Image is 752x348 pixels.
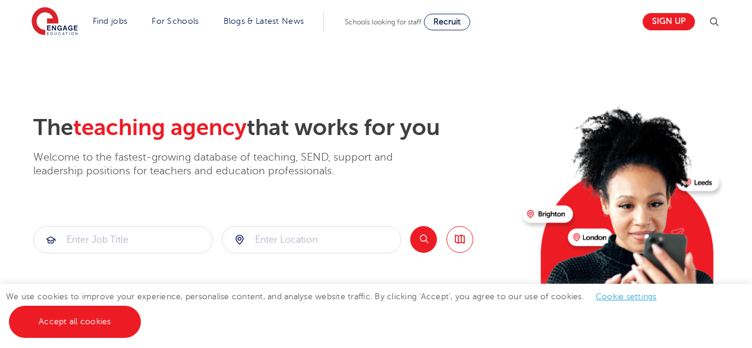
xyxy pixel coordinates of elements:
a: Accept all cookies [9,306,141,338]
span: Recruit [433,17,461,26]
button: Search [410,226,437,253]
span: We use cookies to improve your experience, personalise content, and analyse website traffic. By c... [6,292,669,326]
img: Engage Education [32,7,78,37]
a: Find jobs [93,17,128,26]
span: teaching agency [73,115,247,140]
span: Schools looking for staff [345,18,421,26]
a: For Schools [152,17,199,26]
a: Blogs & Latest News [224,17,304,26]
a: Recruit [424,14,470,30]
input: Submit [34,227,212,253]
p: Welcome to the fastest-growing database of teaching, SEND, support and leadership positions for t... [33,151,426,178]
a: Sign up [643,13,695,30]
a: Cookie settings [596,292,657,301]
div: Submit [33,226,213,253]
h2: The that works for you [33,114,513,142]
div: Submit [222,226,401,253]
input: Submit [222,227,401,253]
